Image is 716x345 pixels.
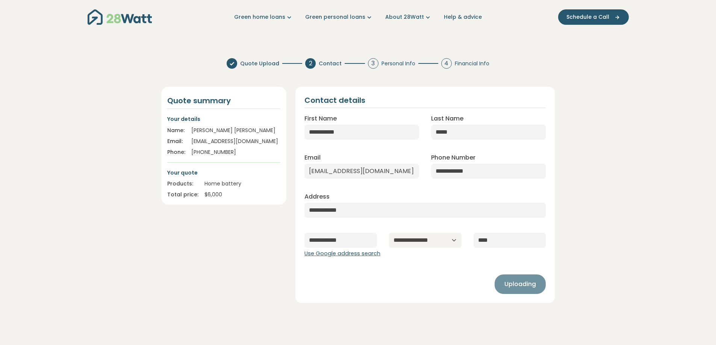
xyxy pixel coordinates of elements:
[167,180,198,188] div: Products:
[305,13,373,21] a: Green personal loans
[88,8,629,27] nav: Main navigation
[167,191,198,199] div: Total price:
[167,127,185,134] div: Name:
[88,9,152,25] img: 28Watt
[167,96,280,105] h4: Quote summary
[167,169,280,177] p: Your quote
[304,250,380,258] button: Use Google address search
[455,60,489,68] span: Financial Info
[204,180,280,188] div: Home battery
[240,60,279,68] span: Quote Upload
[234,13,293,21] a: Green home loans
[319,60,342,68] span: Contact
[566,13,609,21] span: Schedule a Call
[304,164,419,179] input: Enter email
[444,13,482,21] a: Help & advice
[167,148,185,156] div: Phone:
[167,137,185,145] div: Email:
[191,137,280,145] div: [EMAIL_ADDRESS][DOMAIN_NAME]
[305,58,316,69] div: 2
[431,153,475,162] label: Phone Number
[304,153,321,162] label: Email
[385,13,432,21] a: About 28Watt
[368,58,378,69] div: 3
[191,148,280,156] div: [PHONE_NUMBER]
[191,127,280,134] div: [PERSON_NAME] [PERSON_NAME]
[381,60,415,68] span: Personal Info
[431,114,463,123] label: Last Name
[304,114,337,123] label: First Name
[304,96,365,105] h2: Contact details
[167,115,280,123] p: Your details
[304,192,330,201] label: Address
[441,58,452,69] div: 4
[558,9,629,25] button: Schedule a Call
[204,191,280,199] div: $ 6,000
